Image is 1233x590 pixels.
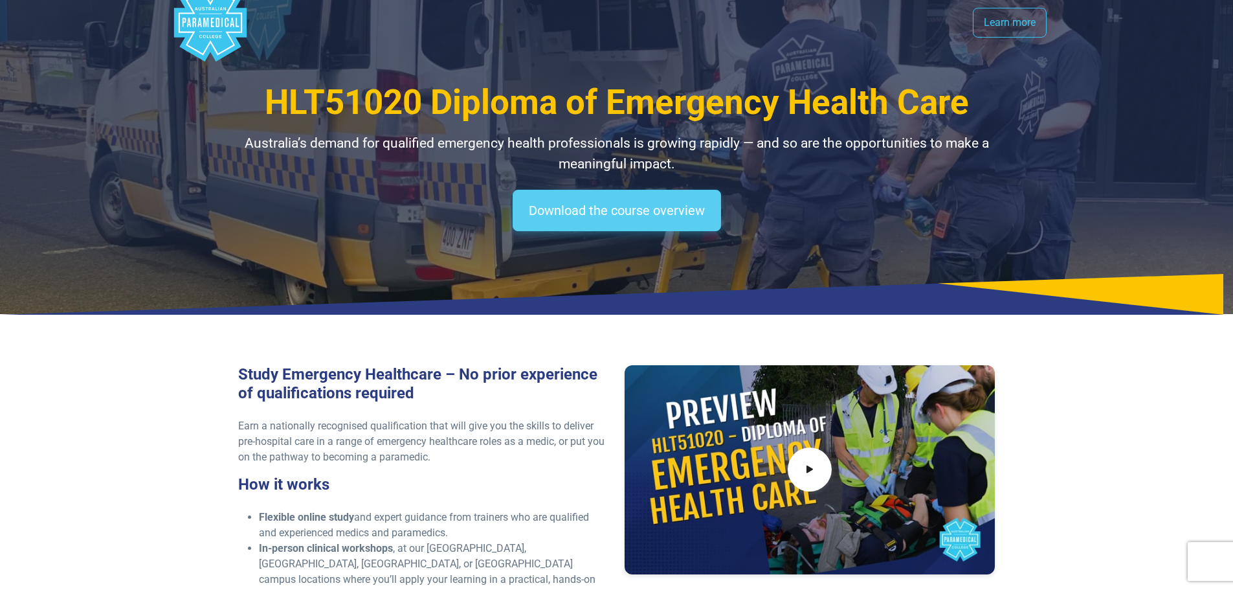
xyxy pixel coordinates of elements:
span: HLT51020 Diploma of Emergency Health Care [265,82,969,122]
h3: Study Emergency Healthcare – No prior experience of qualifications required [238,365,609,403]
strong: In-person clinical workshops [259,542,393,554]
strong: Flexible online study [259,511,354,523]
h3: How it works [238,475,609,494]
p: Australia’s demand for qualified emergency health professionals is growing rapidly — and so are t... [238,133,995,174]
a: Learn more [973,8,1047,38]
p: Earn a nationally recognised qualification that will give you the skills to deliver pre-hospital ... [238,418,609,465]
a: Download the course overview [513,190,721,231]
li: and expert guidance from trainers who are qualified and experienced medics and paramedics. [259,510,609,541]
